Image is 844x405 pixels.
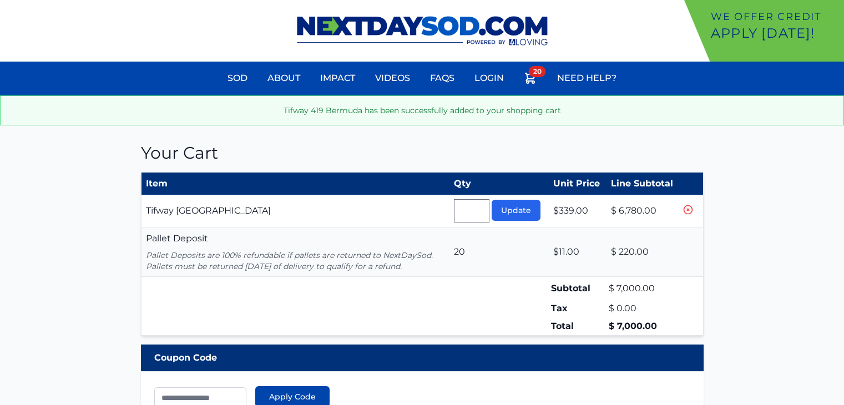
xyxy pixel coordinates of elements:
[711,9,840,24] p: We offer Credit
[607,317,680,336] td: $ 7,000.00
[529,66,546,77] span: 20
[549,317,607,336] td: Total
[141,345,704,371] div: Coupon Code
[607,173,680,195] th: Line Subtotal
[517,65,544,95] a: 20
[261,65,307,92] a: About
[221,65,254,92] a: Sod
[549,227,607,277] td: $11.00
[423,65,461,92] a: FAQs
[449,173,549,195] th: Qty
[449,227,549,277] td: 20
[711,24,840,42] p: Apply [DATE]!
[607,277,680,300] td: $ 7,000.00
[607,300,680,317] td: $ 0.00
[492,200,540,221] button: Update
[269,391,316,402] span: Apply Code
[550,65,623,92] a: Need Help?
[314,65,362,92] a: Impact
[9,105,835,116] p: Tifway 419 Bermuda has been successfully added to your shopping cart
[549,277,607,300] td: Subtotal
[141,173,449,195] th: Item
[549,195,607,227] td: $339.00
[607,227,680,277] td: $ 220.00
[141,143,704,163] h1: Your Cart
[549,173,607,195] th: Unit Price
[468,65,511,92] a: Login
[368,65,417,92] a: Videos
[141,227,449,277] td: Pallet Deposit
[146,250,446,272] p: Pallet Deposits are 100% refundable if pallets are returned to NextDaySod. Pallets must be return...
[549,300,607,317] td: Tax
[141,195,449,227] td: Tifway [GEOGRAPHIC_DATA]
[607,195,680,227] td: $ 6,780.00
